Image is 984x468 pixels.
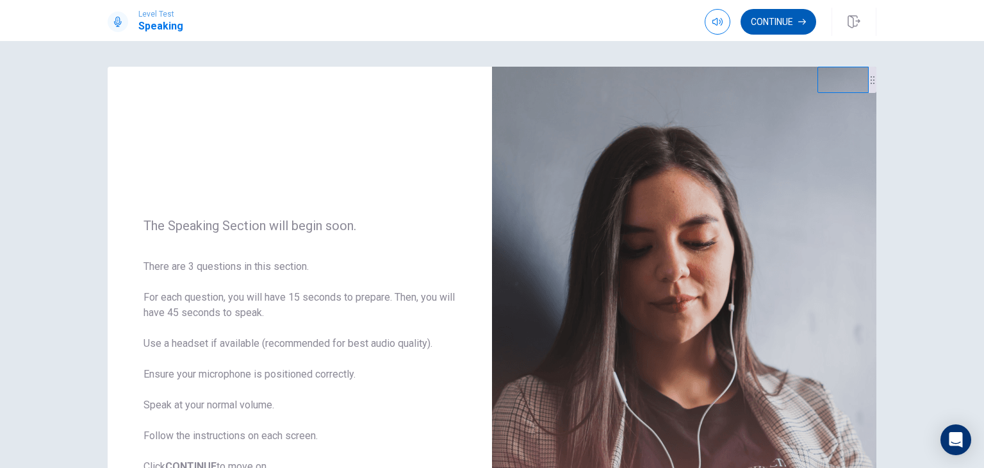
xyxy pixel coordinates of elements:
[741,9,816,35] button: Continue
[940,424,971,455] div: Open Intercom Messenger
[143,218,456,233] span: The Speaking Section will begin soon.
[138,10,183,19] span: Level Test
[138,19,183,34] h1: Speaking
